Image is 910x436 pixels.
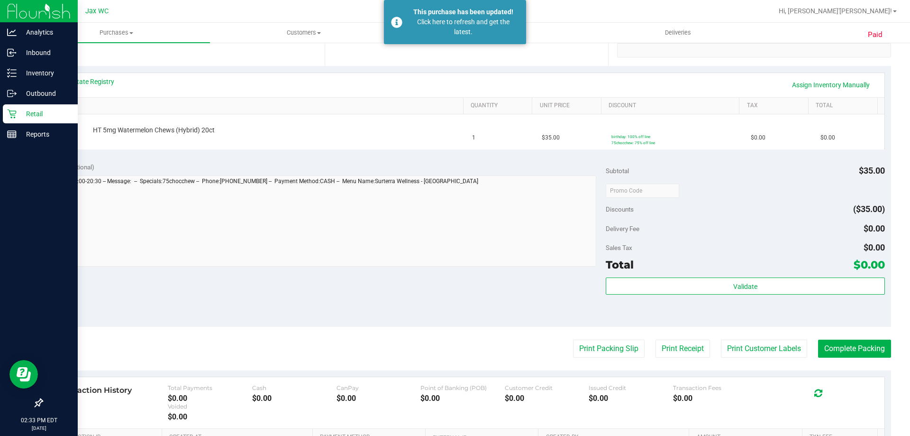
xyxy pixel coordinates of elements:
[673,384,757,391] div: Transaction Fees
[210,23,397,43] a: Customers
[818,340,891,358] button: Complete Packing
[786,77,876,93] a: Assign Inventory Manually
[505,394,589,403] div: $0.00
[9,360,38,389] iframe: Resource center
[868,29,883,40] span: Paid
[420,394,505,403] div: $0.00
[17,47,73,58] p: Inbound
[854,258,885,271] span: $0.00
[589,394,673,403] div: $0.00
[93,126,215,135] span: HT 5mg Watermelon Chews (Hybrid) 20ct
[816,102,874,110] a: Total
[733,283,757,290] span: Validate
[606,184,679,198] input: Promo Code
[611,140,655,145] span: 75chocchew: 75% off line
[337,394,421,403] div: $0.00
[853,204,885,214] span: ($35.00)
[542,133,560,142] span: $35.00
[168,412,252,421] div: $0.00
[779,7,892,15] span: Hi, [PERSON_NAME]'[PERSON_NAME]!
[584,23,772,43] a: Deliveries
[606,244,632,251] span: Sales Tax
[606,201,634,218] span: Discounts
[7,48,17,57] inline-svg: Inbound
[7,28,17,37] inline-svg: Analytics
[606,258,634,271] span: Total
[7,109,17,119] inline-svg: Retail
[589,384,673,391] div: Issued Credit
[505,384,589,391] div: Customer Credit
[7,68,17,78] inline-svg: Inventory
[337,384,421,391] div: CanPay
[652,28,704,37] span: Deliveries
[252,394,337,403] div: $0.00
[57,77,114,86] a: View State Registry
[7,89,17,98] inline-svg: Outbound
[23,23,210,43] a: Purchases
[751,133,765,142] span: $0.00
[721,340,807,358] button: Print Customer Labels
[252,384,337,391] div: Cash
[864,242,885,252] span: $0.00
[820,133,835,142] span: $0.00
[540,102,598,110] a: Unit Price
[23,28,210,37] span: Purchases
[168,384,252,391] div: Total Payments
[17,88,73,99] p: Outbound
[408,17,519,37] div: Click here to refresh and get the latest.
[7,130,17,139] inline-svg: Reports
[471,102,528,110] a: Quantity
[864,223,885,233] span: $0.00
[4,425,73,432] p: [DATE]
[859,166,885,176] span: $35.00
[673,394,757,403] div: $0.00
[4,416,73,425] p: 02:33 PM EDT
[606,278,884,295] button: Validate
[17,27,73,38] p: Analytics
[606,225,639,232] span: Delivery Fee
[17,67,73,79] p: Inventory
[606,167,629,175] span: Subtotal
[56,102,459,110] a: SKU
[609,102,736,110] a: Discount
[420,384,505,391] div: Point of Banking (POB)
[168,403,252,410] div: Voided
[85,7,109,15] span: Jax WC
[17,108,73,120] p: Retail
[168,394,252,403] div: $0.00
[747,102,805,110] a: Tax
[17,129,73,140] p: Reports
[210,28,397,37] span: Customers
[408,7,519,17] div: This purchase has been updated!
[655,340,710,358] button: Print Receipt
[611,134,650,139] span: birthday: 100% off line
[573,340,645,358] button: Print Packing Slip
[472,133,475,142] span: 1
